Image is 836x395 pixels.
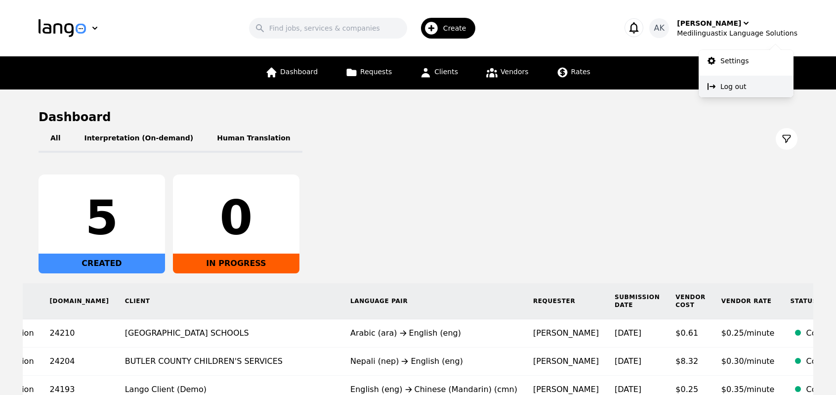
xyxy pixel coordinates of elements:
[259,56,324,89] a: Dashboard
[720,56,749,66] p: Settings
[649,18,797,38] button: AK[PERSON_NAME]Medilinguastix Language Solutions
[181,194,292,242] div: 0
[117,283,342,319] th: Client
[571,68,590,76] span: Rates
[39,254,165,273] div: CREATED
[721,356,775,366] span: $0.30/minute
[721,328,775,338] span: $0.25/minute
[615,356,641,366] time: [DATE]
[350,327,517,339] div: Arabic (ara) English (eng)
[39,125,72,153] button: All
[776,128,797,150] button: Filter
[360,68,392,76] span: Requests
[501,68,528,76] span: Vendors
[607,283,668,319] th: Submission Date
[42,283,117,319] th: [DOMAIN_NAME]
[525,319,607,348] td: [PERSON_NAME]
[72,125,205,153] button: Interpretation (On-demand)
[668,283,713,319] th: Vendor Cost
[721,385,775,394] span: $0.35/minute
[677,18,741,28] div: [PERSON_NAME]
[414,56,464,89] a: Clients
[39,109,797,125] h1: Dashboard
[525,283,607,319] th: Requester
[720,82,746,91] p: Log out
[117,348,342,376] td: BUTLER COUNTY CHILDREN'S SERVICES
[654,22,665,34] span: AK
[443,23,473,33] span: Create
[249,18,407,39] input: Find jobs, services & companies
[615,328,641,338] time: [DATE]
[350,355,517,367] div: Nepali (nep) English (eng)
[42,348,117,376] td: 24204
[173,254,299,273] div: IN PROGRESS
[339,56,398,89] a: Requests
[668,348,713,376] td: $8.32
[280,68,318,76] span: Dashboard
[668,319,713,348] td: $0.61
[39,19,86,37] img: Logo
[117,319,342,348] td: [GEOGRAPHIC_DATA] SCHOOLS
[677,28,797,38] div: Medilinguastix Language Solutions
[42,319,117,348] td: 24210
[434,68,458,76] span: Clients
[407,14,482,43] button: Create
[46,194,157,242] div: 5
[525,348,607,376] td: [PERSON_NAME]
[342,283,525,319] th: Language Pair
[205,125,302,153] button: Human Translation
[615,385,641,394] time: [DATE]
[480,56,534,89] a: Vendors
[713,283,783,319] th: Vendor Rate
[550,56,596,89] a: Rates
